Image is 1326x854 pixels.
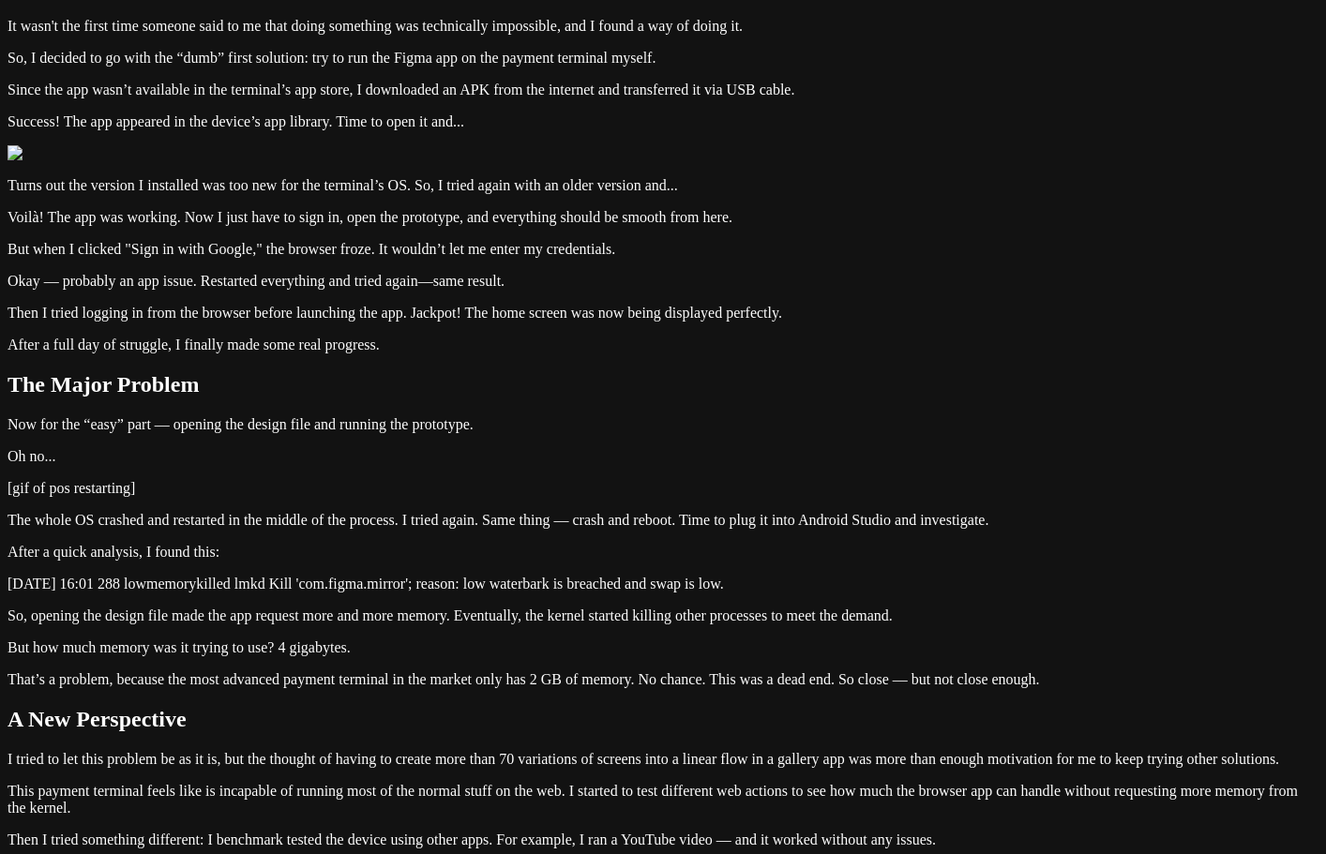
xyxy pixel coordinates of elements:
[8,607,1318,624] p: So, opening the design file made the app request more and more memory. Eventually, the kernel sta...
[8,305,1318,322] p: Then I tried logging in from the browser before launching the app. Jackpot! The home screen was n...
[8,639,1318,656] p: But how much memory was it trying to use? 4 gigabytes.
[8,751,1318,768] p: I tried to let this problem be as it is, but the thought of having to create more than 70 variati...
[8,576,1318,592] p: [DATE] 16:01 288 lowmemorykilled lmkd Kill 'com.figma.mirror'; reason: low waterbark is breached ...
[8,337,1318,353] p: After a full day of struggle, I finally made some real progress.
[8,480,1318,497] p: [gif of pos restarting]
[8,241,1318,258] p: But when I clicked "Sign in with Google," the browser froze. It wouldn’t let me enter my credenti...
[8,113,1318,130] p: Success! The app appeared in the device’s app library. Time to open it and...
[8,416,1318,433] p: Now for the “easy” part — opening the design file and running the prototype.
[8,273,1318,290] p: Okay — probably an app issue. Restarted everything and tried again—same result.
[8,82,1318,98] p: Since the app wasn’t available in the terminal’s app store, I downloaded an APK from the internet...
[8,707,1318,732] h2: A New Perspective
[8,177,1318,194] p: Turns out the version I installed was too new for the terminal’s OS. So, I tried again with an ol...
[8,512,1318,529] p: The whole OS crashed and restarted in the middle of the process. I tried again. Same thing — cras...
[8,145,60,162] img: Image
[8,50,1318,67] p: So, I decided to go with the “dumb” first solution: try to run the Figma app on the payment termi...
[8,372,1318,397] h2: The Major Problem
[8,783,1318,817] p: This payment terminal feels like is incapable of running most of the normal stuff on the web. I s...
[8,832,1318,848] p: Then I tried something different: I benchmark tested the device using other apps. For example, I ...
[8,448,1318,465] p: Oh no...
[8,544,1318,561] p: After a quick analysis, I found this:
[8,209,1318,226] p: Voilà! The app was working. Now I just have to sign in, open the prototype, and everything should...
[8,671,1318,688] p: That’s a problem, because the most advanced payment terminal in the market only has 2 GB of memor...
[8,18,1318,35] p: It wasn't the first time someone said to me that doing something was technically impossible, and ...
